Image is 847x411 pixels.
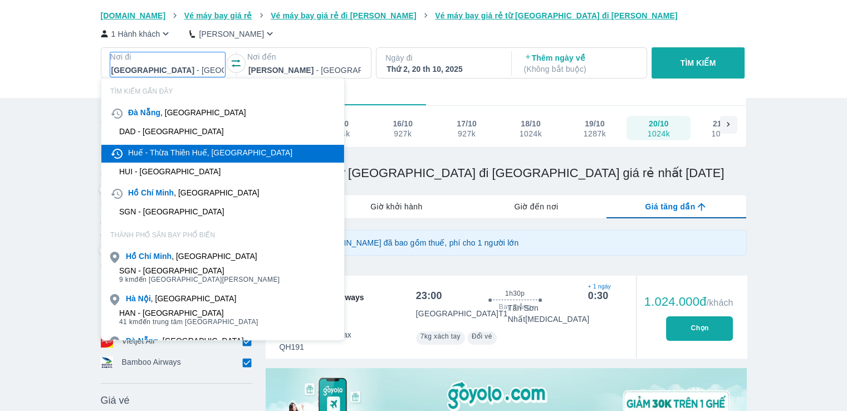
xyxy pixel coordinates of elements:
[680,57,716,68] p: TÌM KIẾM
[153,252,172,261] b: Minh
[119,266,280,275] div: SGN - [GEOGRAPHIC_DATA]
[644,295,733,309] div: 1.024.000đ
[386,63,499,75] div: Thứ 2, 20 th 10, 2025
[524,52,637,75] p: Thêm ngày về
[126,294,136,303] b: Hà
[508,302,609,325] p: Tân Sơn Nhất [MEDICAL_DATA]
[128,147,292,158] div: Huế - Thừa Thiên Huế, [GEOGRAPHIC_DATA]
[128,188,139,197] b: Hồ
[139,252,151,261] b: Chí
[119,276,135,283] span: 9 km
[247,51,362,62] p: Nơi đến
[128,187,260,198] div: , [GEOGRAPHIC_DATA]
[505,289,525,298] span: 1h30p
[101,231,344,239] p: THÀNH PHỐ SÂN BAY PHỔ BIẾN
[649,118,669,129] div: 20/10
[280,341,351,353] span: QH191
[122,335,156,348] p: Vietjet Air
[457,129,476,138] div: 927k
[128,107,246,118] div: , [GEOGRAPHIC_DATA]
[416,308,508,319] p: [GEOGRAPHIC_DATA] T1
[713,118,733,129] div: 21/10
[126,251,257,262] div: , [GEOGRAPHIC_DATA]
[138,294,151,303] b: Nội
[327,129,350,138] div: 1024k
[140,108,160,117] b: Nẵng
[266,165,747,181] h1: Vé máy bay từ [GEOGRAPHIC_DATA] đi [GEOGRAPHIC_DATA] giá rẻ nhất [DATE]
[126,335,244,346] div: , [GEOGRAPHIC_DATA]
[199,28,264,40] p: [PERSON_NAME]
[457,118,477,129] div: 17/10
[588,282,609,291] span: + 1 ngày
[101,87,344,96] p: TÌM KIẾM GẦN ĐÂY
[588,289,609,302] div: 0:30
[711,129,733,138] div: 1024k
[126,336,136,345] b: Đà
[119,167,221,176] div: HUI - [GEOGRAPHIC_DATA]
[393,118,413,129] div: 16/10
[645,201,695,212] span: Giá tăng dần
[647,129,669,138] div: 1024k
[119,275,280,284] span: đến [GEOGRAPHIC_DATA][PERSON_NAME]
[111,28,160,40] p: 1 Hành khách
[370,201,422,212] span: Giờ khởi hành
[119,309,258,317] div: HAN - [GEOGRAPHIC_DATA]
[119,318,139,326] span: 41 km
[393,129,412,138] div: 927k
[101,10,747,21] nav: breadcrumb
[110,51,225,62] p: Nơi đi
[301,292,364,310] span: Bamboo Airways
[435,11,678,20] span: Vé máy bay giá rẻ từ [GEOGRAPHIC_DATA] đi [PERSON_NAME]
[101,28,172,40] button: 1 Hành khách
[184,11,252,20] span: Vé máy bay giá rẻ
[326,195,746,218] div: lab API tabs example
[119,207,224,216] div: SGN - [GEOGRAPHIC_DATA]
[126,252,136,261] b: Hồ
[524,63,637,75] p: ( Không bắt buộc )
[666,316,733,341] button: Chọn
[189,28,276,40] button: [PERSON_NAME]
[122,356,181,369] p: Bamboo Airways
[287,237,519,248] p: Giá trên [DOMAIN_NAME] đã bao gồm thuế, phí cho 1 người lớn
[472,332,492,340] span: Đổi vé
[138,336,158,345] b: Nẵng
[101,11,166,20] span: [DOMAIN_NAME]
[585,118,605,129] div: 19/10
[128,108,138,117] b: Đà
[420,332,461,340] span: 7kg xách tay
[514,201,558,212] span: Giờ đến nơi
[706,298,733,307] span: /khách
[385,52,500,63] p: Ngày đi
[521,118,541,129] div: 18/10
[141,188,154,197] b: Chí
[271,11,417,20] span: Vé máy bay giá rẻ đi [PERSON_NAME]
[126,293,236,304] div: , [GEOGRAPHIC_DATA]
[416,289,442,302] div: 23:00
[652,47,745,79] button: TÌM KIẾM
[101,394,130,407] span: Giá vé
[119,317,258,326] span: đến trung tâm [GEOGRAPHIC_DATA]
[155,188,174,197] b: Minh
[584,129,606,138] div: 1287k
[520,129,542,138] div: 1024k
[119,127,224,136] div: DAD - [GEOGRAPHIC_DATA]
